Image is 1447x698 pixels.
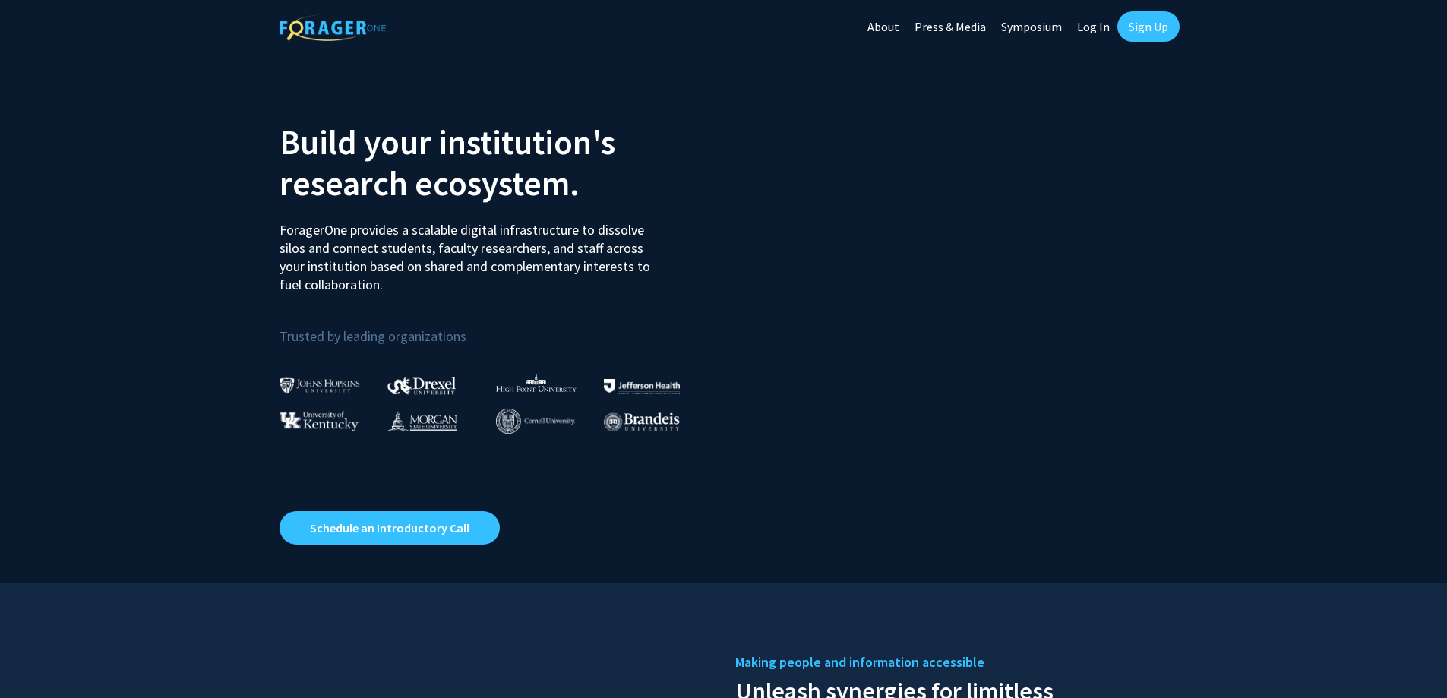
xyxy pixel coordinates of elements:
p: Trusted by leading organizations [280,306,712,348]
img: University of Kentucky [280,411,359,431]
h5: Making people and information accessible [735,651,1168,674]
img: Johns Hopkins University [280,377,360,393]
h2: Build your institution's research ecosystem. [280,122,712,204]
img: Drexel University [387,377,456,394]
a: Opens in a new tab [280,511,500,545]
img: Thomas Jefferson University [604,379,680,393]
p: ForagerOne provides a scalable digital infrastructure to dissolve silos and connect students, fac... [280,210,661,294]
img: ForagerOne Logo [280,14,386,41]
img: Brandeis University [604,412,680,431]
img: High Point University [496,374,577,392]
img: Morgan State University [387,411,457,431]
img: Cornell University [496,409,575,434]
a: Sign Up [1117,11,1180,42]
